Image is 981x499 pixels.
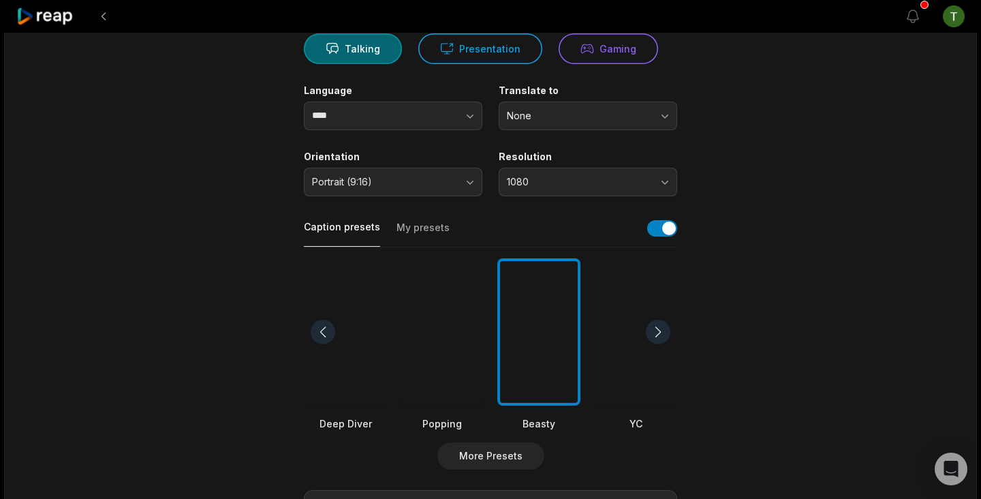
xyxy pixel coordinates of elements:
[437,442,544,470] button: More Presets
[304,417,387,431] div: Deep Diver
[418,33,542,64] button: Presentation
[559,33,658,64] button: Gaming
[304,168,482,196] button: Portrait (9:16)
[401,417,484,431] div: Popping
[507,110,650,122] span: None
[304,220,380,247] button: Caption presets
[304,33,402,64] button: Talking
[312,176,455,188] span: Portrait (9:16)
[304,85,482,97] label: Language
[594,417,677,431] div: YC
[499,151,677,163] label: Resolution
[396,221,450,247] button: My presets
[499,85,677,97] label: Translate to
[507,176,650,188] span: 1080
[935,453,967,485] div: Open Intercom Messenger
[497,417,580,431] div: Beasty
[499,168,677,196] button: 1080
[499,102,677,130] button: None
[304,151,482,163] label: Orientation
